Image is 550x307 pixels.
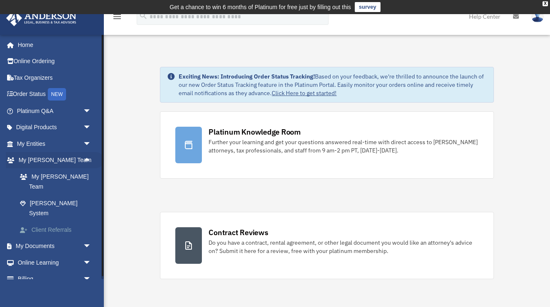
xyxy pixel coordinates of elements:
[6,37,100,53] a: Home
[6,69,104,86] a: Tax Organizers
[179,73,315,80] strong: Exciting News: Introducing Order Status Tracking!
[6,238,104,255] a: My Documentsarrow_drop_down
[209,127,301,137] div: Platinum Knowledge Room
[6,271,104,287] a: Billingarrow_drop_down
[83,135,100,152] span: arrow_drop_down
[6,119,104,136] a: Digital Productsarrow_drop_down
[209,238,478,255] div: Do you have a contract, rental agreement, or other legal document you would like an attorney's ad...
[12,221,104,238] a: Client Referrals
[83,254,100,271] span: arrow_drop_down
[83,119,100,136] span: arrow_drop_down
[12,168,104,195] a: My [PERSON_NAME] Team
[355,2,381,12] a: survey
[169,2,351,12] div: Get a chance to win 6 months of Platinum for free just by filling out this
[48,88,66,101] div: NEW
[6,254,104,271] a: Online Learningarrow_drop_down
[6,152,104,169] a: My [PERSON_NAME] Teamarrow_drop_up
[139,11,148,20] i: search
[6,135,104,152] a: My Entitiesarrow_drop_down
[83,238,100,255] span: arrow_drop_down
[83,103,100,120] span: arrow_drop_down
[4,10,79,26] img: Anderson Advisors Platinum Portal
[209,138,478,155] div: Further your learning and get your questions answered real-time with direct access to [PERSON_NAM...
[6,86,104,103] a: Order StatusNEW
[83,152,100,169] span: arrow_drop_up
[531,10,544,22] img: User Pic
[272,89,336,97] a: Click Here to get started!
[83,271,100,288] span: arrow_drop_down
[160,212,494,279] a: Contract Reviews Do you have a contract, rental agreement, or other legal document you would like...
[12,195,104,221] a: [PERSON_NAME] System
[112,15,122,22] a: menu
[112,12,122,22] i: menu
[209,227,268,238] div: Contract Reviews
[6,53,104,70] a: Online Ordering
[179,72,486,97] div: Based on your feedback, we're thrilled to announce the launch of our new Order Status Tracking fe...
[6,103,104,119] a: Platinum Q&Aarrow_drop_down
[160,111,494,179] a: Platinum Knowledge Room Further your learning and get your questions answered real-time with dire...
[543,1,548,6] div: close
